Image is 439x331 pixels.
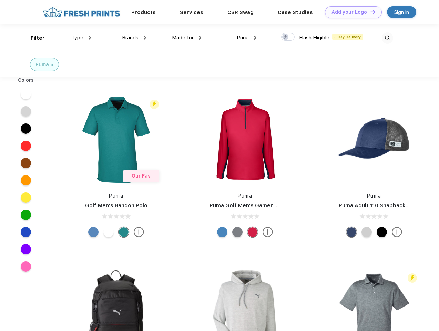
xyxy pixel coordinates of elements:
div: Colors [13,77,39,84]
img: more.svg [392,227,402,237]
span: Flash Eligible [299,34,329,41]
div: Bright Cobalt [217,227,227,237]
div: Pma Blk Pma Blk [377,227,387,237]
img: fo%20logo%202.webp [41,6,122,18]
div: Quiet Shade [232,227,243,237]
div: Quarry Brt Whit [361,227,372,237]
a: Puma [238,193,252,199]
a: Golf Men's Bandon Polo [85,202,147,209]
img: func=resize&h=266 [328,94,420,185]
a: CSR Swag [227,9,254,16]
a: Puma [109,193,123,199]
img: flash_active_toggle.svg [150,100,159,109]
img: dropdown.png [199,36,201,40]
a: Services [180,9,203,16]
img: dropdown.png [89,36,91,40]
img: more.svg [134,227,144,237]
span: Made for [172,34,194,41]
img: dropdown.png [254,36,256,40]
img: desktop_search.svg [382,32,393,44]
span: Brands [122,34,139,41]
a: Puma Golf Men's Gamer Golf Quarter-Zip [210,202,318,209]
div: Sign in [394,8,409,16]
div: Bright White [103,227,114,237]
div: Filter [31,34,45,42]
div: Peacoat with Qut Shd [346,227,357,237]
a: Puma [367,193,381,199]
a: Sign in [387,6,416,18]
img: filter_cancel.svg [51,64,53,66]
img: DT [370,10,375,14]
span: 5 Day Delivery [332,34,363,40]
span: Price [237,34,249,41]
img: more.svg [263,227,273,237]
img: dropdown.png [144,36,146,40]
div: Lake Blue [88,227,99,237]
div: Ski Patrol [247,227,258,237]
span: Type [71,34,83,41]
span: Our Fav [132,173,151,179]
img: flash_active_toggle.svg [408,273,417,283]
img: func=resize&h=266 [70,94,162,185]
a: Products [131,9,156,16]
div: Add your Logo [331,9,367,15]
div: Puma [35,61,49,68]
img: func=resize&h=266 [199,94,291,185]
div: Green Lagoon [119,227,129,237]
